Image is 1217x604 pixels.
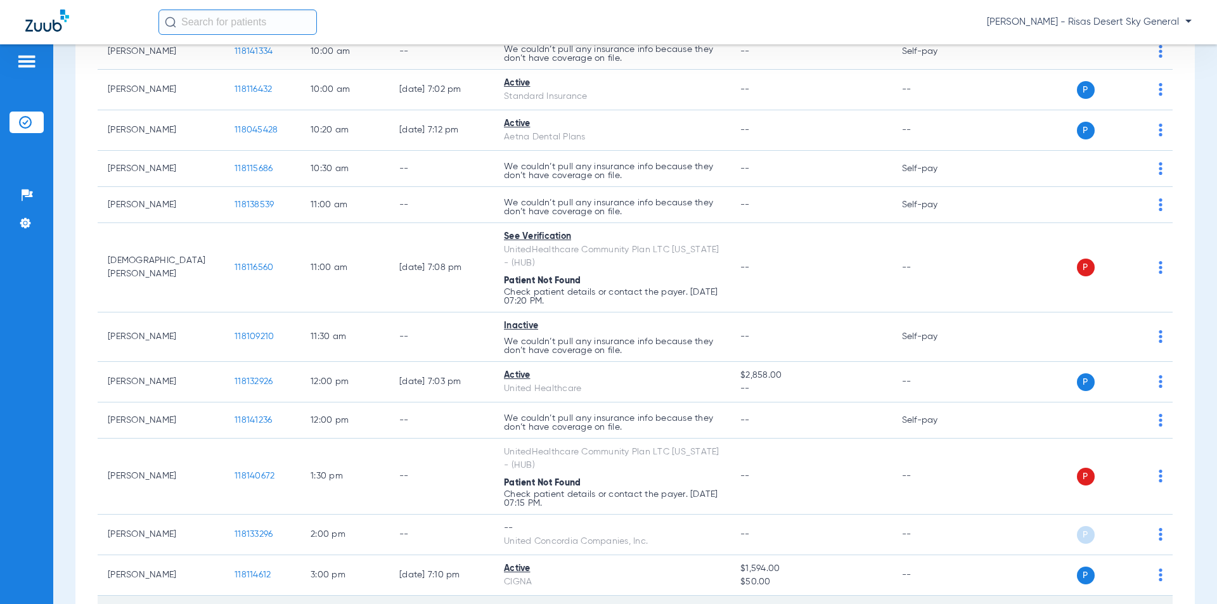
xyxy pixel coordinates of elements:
span: 118116560 [235,263,273,272]
td: -- [389,187,494,223]
td: -- [389,151,494,187]
span: P [1077,567,1095,584]
p: Check patient details or contact the payer. [DATE] 07:15 PM. [504,490,720,508]
span: -- [740,125,750,134]
p: We couldn’t pull any insurance info because they don’t have coverage on file. [504,337,720,355]
td: [PERSON_NAME] [98,402,224,439]
td: 3:00 PM [300,555,389,596]
span: P [1077,526,1095,544]
img: Zuub Logo [25,10,69,32]
span: -- [740,85,750,94]
div: -- [504,522,720,535]
div: Active [504,562,720,575]
img: group-dot-blue.svg [1159,261,1162,274]
div: Inactive [504,319,720,333]
td: 10:30 AM [300,151,389,187]
div: Aetna Dental Plans [504,131,720,144]
span: -- [740,472,750,480]
td: [PERSON_NAME] [98,34,224,70]
span: 118116432 [235,85,272,94]
span: [PERSON_NAME] - Risas Desert Sky General [987,16,1192,29]
img: group-dot-blue.svg [1159,162,1162,175]
td: [PERSON_NAME] [98,187,224,223]
span: P [1077,122,1095,139]
div: Standard Insurance [504,90,720,103]
td: 11:30 AM [300,312,389,362]
td: 2:00 PM [300,515,389,555]
span: P [1077,81,1095,99]
td: -- [892,70,977,110]
span: 118138539 [235,200,274,209]
td: 10:00 AM [300,34,389,70]
span: -- [740,47,750,56]
span: -- [740,416,750,425]
td: 11:00 AM [300,187,389,223]
div: UnitedHealthcare Community Plan LTC [US_STATE] - (HUB) [504,446,720,472]
span: -- [740,332,750,341]
img: group-dot-blue.svg [1159,198,1162,211]
span: Patient Not Found [504,276,581,285]
span: -- [740,530,750,539]
div: Active [504,369,720,382]
td: [DATE] 7:12 PM [389,110,494,151]
td: -- [389,515,494,555]
td: 10:20 AM [300,110,389,151]
td: -- [892,362,977,402]
td: [PERSON_NAME] [98,439,224,515]
span: 118141236 [235,416,272,425]
div: See Verification [504,230,720,243]
td: [DATE] 7:10 PM [389,555,494,596]
span: 118132926 [235,377,273,386]
span: $1,594.00 [740,562,881,575]
td: Self-pay [892,151,977,187]
td: -- [892,555,977,596]
td: Self-pay [892,187,977,223]
span: -- [740,263,750,272]
span: 118114612 [235,570,271,579]
span: -- [740,164,750,173]
p: We couldn’t pull any insurance info because they don’t have coverage on file. [504,198,720,216]
td: 1:30 PM [300,439,389,515]
td: [DEMOGRAPHIC_DATA][PERSON_NAME] [98,223,224,312]
img: group-dot-blue.svg [1159,375,1162,388]
td: [DATE] 7:02 PM [389,70,494,110]
td: Self-pay [892,312,977,362]
img: hamburger-icon [16,54,37,69]
td: -- [892,223,977,312]
td: 11:00 AM [300,223,389,312]
td: -- [892,439,977,515]
td: [DATE] 7:03 PM [389,362,494,402]
p: We couldn’t pull any insurance info because they don’t have coverage on file. [504,45,720,63]
td: [PERSON_NAME] [98,312,224,362]
div: UnitedHealthcare Community Plan LTC [US_STATE] - (HUB) [504,243,720,270]
span: P [1077,468,1095,485]
span: -- [740,200,750,209]
span: 118045428 [235,125,278,134]
td: [PERSON_NAME] [98,70,224,110]
td: [PERSON_NAME] [98,362,224,402]
div: CIGNA [504,575,720,589]
input: Search for patients [158,10,317,35]
img: group-dot-blue.svg [1159,124,1162,136]
span: 118133296 [235,530,273,539]
img: group-dot-blue.svg [1159,528,1162,541]
td: [PERSON_NAME] [98,555,224,596]
td: -- [892,110,977,151]
p: Check patient details or contact the payer. [DATE] 07:20 PM. [504,288,720,305]
td: [DATE] 7:08 PM [389,223,494,312]
td: -- [389,402,494,439]
p: We couldn’t pull any insurance info because they don’t have coverage on file. [504,414,720,432]
div: Chat Widget [1154,543,1217,604]
div: Active [504,117,720,131]
img: group-dot-blue.svg [1159,45,1162,58]
div: United Healthcare [504,382,720,395]
td: -- [892,515,977,555]
td: 12:00 PM [300,402,389,439]
span: $50.00 [740,575,881,589]
span: 118141334 [235,47,273,56]
td: Self-pay [892,402,977,439]
img: group-dot-blue.svg [1159,330,1162,343]
span: 118109210 [235,332,274,341]
img: group-dot-blue.svg [1159,470,1162,482]
span: Patient Not Found [504,479,581,487]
